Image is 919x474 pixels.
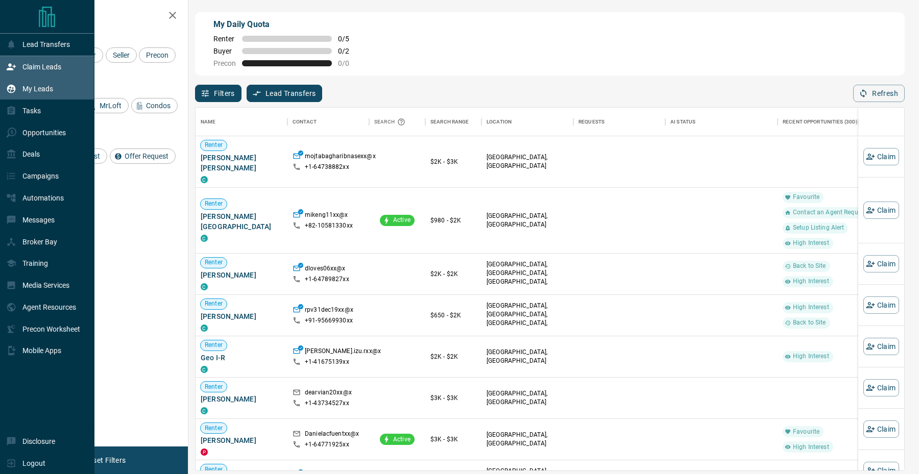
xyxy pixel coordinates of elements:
div: Seller [106,47,137,63]
div: Recent Opportunities (30d) [778,108,880,136]
p: [GEOGRAPHIC_DATA], [GEOGRAPHIC_DATA] [487,153,568,170]
div: AI Status [670,108,695,136]
button: Reset Filters [78,452,132,469]
span: Active [389,435,415,444]
p: rpv31dec19xx@x [305,306,353,316]
span: Renter [201,465,227,474]
span: Setup Listing Alert [789,223,848,232]
span: Precon [213,59,236,67]
span: Seller [109,51,133,59]
span: Renter [201,199,227,208]
button: Claim [863,338,899,355]
span: Buyer [213,47,236,55]
div: Search Range [430,108,469,136]
div: Name [201,108,216,136]
p: [GEOGRAPHIC_DATA], [GEOGRAPHIC_DATA], [GEOGRAPHIC_DATA], [GEOGRAPHIC_DATA] [487,302,568,337]
p: $2K - $2K [430,269,476,279]
span: 0 / 0 [338,59,360,67]
span: High Interest [789,352,833,361]
button: Claim [863,420,899,438]
div: MrLoft [85,98,129,113]
span: Active [389,216,415,224]
div: Name [196,108,287,136]
span: Favourite [789,428,824,436]
p: dloves06xx@x [305,264,346,275]
p: [GEOGRAPHIC_DATA], [GEOGRAPHIC_DATA] [487,212,568,229]
span: [PERSON_NAME] [201,394,282,404]
span: [PERSON_NAME] [201,435,282,445]
p: +1- 41675139xx [305,358,349,366]
span: Contact an Agent Request [789,208,870,217]
p: [GEOGRAPHIC_DATA], [GEOGRAPHIC_DATA] [487,389,568,407]
div: Recent Opportunities (30d) [783,108,858,136]
button: Claim [863,255,899,272]
span: Favourite [789,193,824,202]
p: +1- 64771925xx [305,440,349,449]
span: Condos [142,102,174,110]
span: Renter [201,300,227,308]
p: [GEOGRAPHIC_DATA], [GEOGRAPHIC_DATA] [487,431,568,448]
div: condos.ca [201,283,208,290]
div: condos.ca [201,176,208,183]
span: Renter [201,341,227,350]
div: Search [374,108,408,136]
p: +1- 43734527xx [305,399,349,408]
p: $3K - $3K [430,393,476,403]
div: Location [481,108,573,136]
span: Renter [201,383,227,391]
p: Danielacfuentxx@x [305,430,359,440]
div: Location [487,108,512,136]
div: condos.ca [201,366,208,373]
p: $3K - $3K [430,435,476,444]
button: Refresh [853,85,905,102]
button: Claim [863,296,899,314]
span: Renter [213,35,236,43]
div: Search Range [425,108,481,136]
p: +82- 10581330xx [305,221,353,230]
button: Lead Transfers [247,85,323,102]
div: AI Status [665,108,778,136]
span: 0 / 2 [338,47,360,55]
p: +91- 95669930xx [305,316,353,325]
span: [PERSON_NAME] [201,270,282,280]
p: $980 - $2K [430,216,476,225]
span: Renter [201,258,227,267]
span: [PERSON_NAME][GEOGRAPHIC_DATA] [201,211,282,232]
span: [PERSON_NAME] [201,311,282,321]
span: 0 / 5 [338,35,360,43]
div: Contact [293,108,317,136]
span: Back to Site [789,318,830,327]
div: Precon [139,47,176,63]
p: +1- 64738882xx [305,163,349,171]
div: property.ca [201,448,208,456]
p: $2K - $3K [430,157,476,166]
p: mojtabagharibnasexx@x [305,152,376,163]
p: +1- 64789827xx [305,275,349,284]
span: [PERSON_NAME] [PERSON_NAME] [201,153,282,173]
button: Claim [863,202,899,219]
span: Offer Request [121,152,172,160]
span: Renter [201,424,227,433]
span: High Interest [789,303,833,312]
p: $650 - $2K [430,311,476,320]
p: mikeng11xx@x [305,211,348,221]
div: condos.ca [201,235,208,242]
p: [GEOGRAPHIC_DATA], [GEOGRAPHIC_DATA], [GEOGRAPHIC_DATA], [GEOGRAPHIC_DATA] [487,260,568,295]
button: Claim [863,148,899,165]
span: Precon [142,51,172,59]
p: $2K - $2K [430,352,476,361]
div: Offer Request [110,148,176,164]
div: Contact [287,108,369,136]
span: Renter [201,141,227,149]
button: Claim [863,379,899,396]
span: High Interest [789,277,833,286]
p: [GEOGRAPHIC_DATA], [GEOGRAPHIC_DATA] [487,348,568,365]
div: condos.ca [201,407,208,414]
span: Geo I-R [201,353,282,363]
p: dearvian20xx@x [305,388,352,399]
div: Requests [573,108,665,136]
div: Requests [578,108,604,136]
span: High Interest [789,239,833,247]
p: [PERSON_NAME].izu.rxx@x [305,347,381,358]
div: condos.ca [201,325,208,332]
